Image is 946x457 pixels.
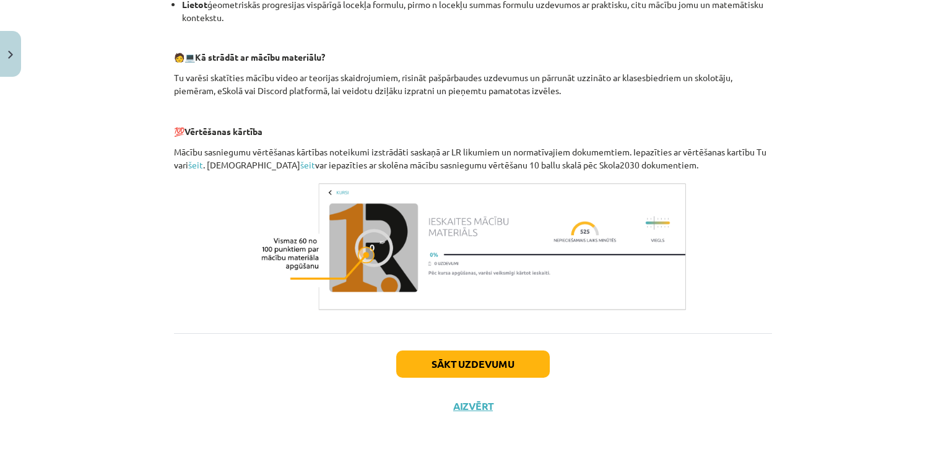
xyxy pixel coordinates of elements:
a: šeit [300,159,315,170]
b: Vērtēšanas kārtība [184,126,263,137]
button: Aizvērt [449,400,497,412]
img: icon-close-lesson-0947bae3869378f0d4975bcd49f059093ad1ed9edebbc8119c70593378902aed.svg [8,51,13,59]
b: Kā strādāt ar mācību materiālu? [195,51,325,63]
p: Mācību sasniegumu vērtēšanas kārtības noteikumi izstrādāti saskaņā ar LR likumiem un normatīvajie... [174,146,772,172]
a: šeit [188,159,203,170]
p: 🧑 💻 [174,51,772,64]
p: 💯 [174,125,772,138]
button: Sākt uzdevumu [396,350,550,378]
p: Tu varēsi skatīties mācību video ar teorijas skaidrojumiem, risināt pašpārbaudes uzdevumus un pār... [174,71,772,97]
